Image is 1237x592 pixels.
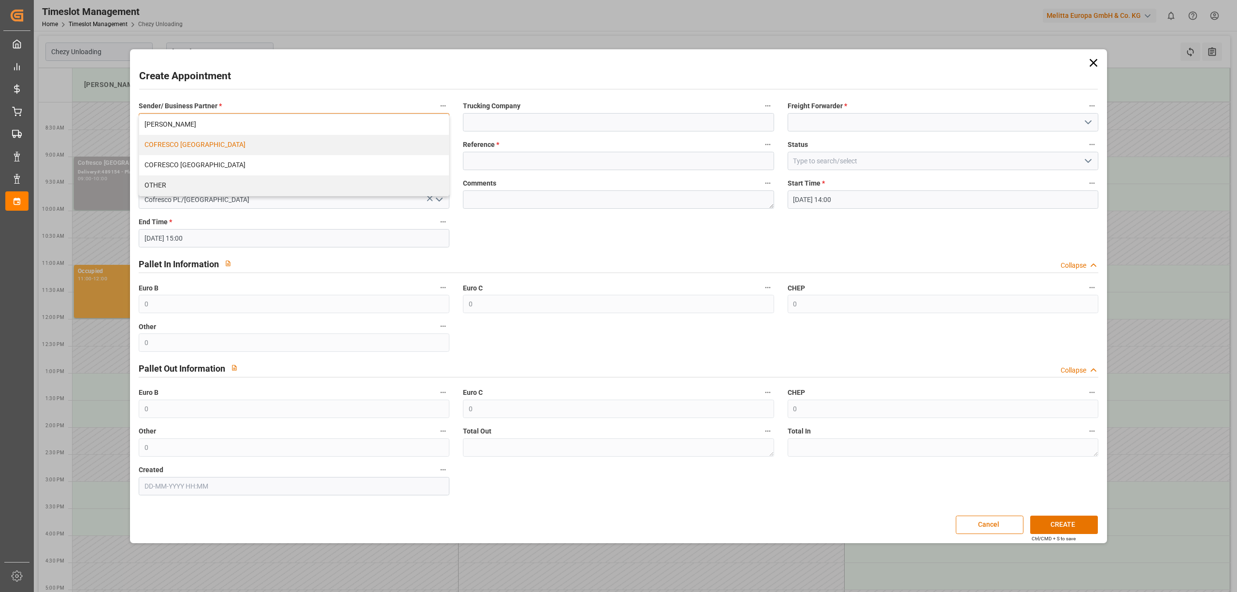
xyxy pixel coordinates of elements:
[788,426,811,436] span: Total In
[463,101,520,111] span: Trucking Company
[463,283,483,293] span: Euro C
[139,190,449,209] input: Type to search/select
[139,258,219,271] h2: Pallet In Information
[437,425,449,437] button: Other
[437,100,449,112] button: Sender/ Business Partner *
[1061,365,1086,375] div: Collapse
[437,281,449,294] button: Euro B
[437,320,449,332] button: Other
[219,254,237,273] button: View description
[139,101,222,111] span: Sender/ Business Partner
[1032,535,1076,542] div: Ctrl/CMD + S to save
[762,177,774,189] button: Comments
[788,178,825,188] span: Start Time
[139,135,449,155] div: COFRESCO [GEOGRAPHIC_DATA]
[762,386,774,399] button: Euro C
[139,175,449,196] div: OTHER
[1086,281,1098,294] button: CHEP
[139,362,225,375] h2: Pallet Out Information
[1086,386,1098,399] button: CHEP
[788,283,805,293] span: CHEP
[139,155,449,175] div: COFRESCO [GEOGRAPHIC_DATA]
[1086,100,1098,112] button: Freight Forwarder *
[788,190,1098,209] input: DD-MM-YYYY HH:MM
[463,388,483,398] span: Euro C
[1086,138,1098,151] button: Status
[1080,154,1094,169] button: open menu
[762,138,774,151] button: Reference *
[788,388,805,398] span: CHEP
[1030,516,1098,534] button: CREATE
[463,140,499,150] span: Reference
[139,322,156,332] span: Other
[956,516,1023,534] button: Cancel
[139,115,449,135] div: [PERSON_NAME]
[437,463,449,476] button: Created
[139,283,158,293] span: Euro B
[139,229,449,247] input: DD-MM-YYYY HH:MM
[139,465,163,475] span: Created
[139,477,449,495] input: DD-MM-YYYY HH:MM
[1061,260,1086,271] div: Collapse
[463,426,491,436] span: Total Out
[762,100,774,112] button: Trucking Company
[788,140,808,150] span: Status
[139,426,156,436] span: Other
[139,69,231,84] h2: Create Appointment
[139,113,449,131] button: close menu
[463,178,496,188] span: Comments
[437,216,449,228] button: End Time *
[139,217,172,227] span: End Time
[432,192,446,207] button: open menu
[788,101,847,111] span: Freight Forwarder
[225,359,244,377] button: View description
[1080,115,1094,130] button: open menu
[762,281,774,294] button: Euro C
[437,386,449,399] button: Euro B
[762,425,774,437] button: Total Out
[788,152,1098,170] input: Type to search/select
[139,388,158,398] span: Euro B
[1086,425,1098,437] button: Total In
[1086,177,1098,189] button: Start Time *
